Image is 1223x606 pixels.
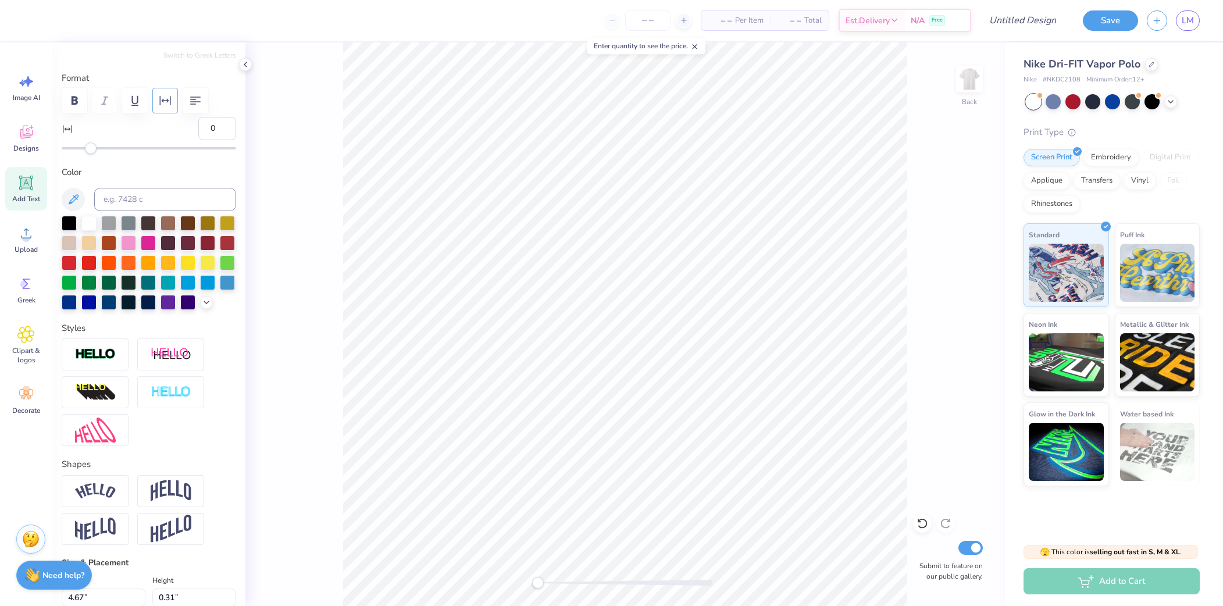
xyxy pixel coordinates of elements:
div: Rhinestones [1024,195,1080,213]
strong: selling out fast in S, M & XL [1090,547,1180,557]
img: Neon Ink [1029,333,1104,391]
span: Standard [1029,229,1060,241]
span: – – [708,15,732,27]
span: – – [778,15,801,27]
span: Clipart & logos [7,346,45,365]
span: Nike Dri-FIT Vapor Polo [1024,57,1140,71]
span: This color is . [1040,547,1182,557]
button: Save [1083,10,1138,31]
span: Per Item [735,15,764,27]
span: Minimum Order: 12 + [1086,75,1144,85]
div: Size & Placement [62,557,236,569]
div: Vinyl [1124,172,1156,190]
div: Enter quantity to see the price. [587,38,705,54]
img: Flag [75,518,116,540]
img: 3D Illusion [75,383,116,402]
span: Decorate [12,406,40,415]
div: Accessibility label [85,142,97,154]
span: Greek [17,295,35,305]
span: Upload [15,245,38,254]
img: Rise [151,515,191,543]
label: Styles [62,322,85,335]
span: Nike [1024,75,1037,85]
span: Total [804,15,822,27]
div: Embroidery [1083,149,1139,166]
span: N/A [911,15,925,27]
span: Est. Delivery [846,15,890,27]
img: Free Distort [75,418,116,443]
img: Arch [151,480,191,502]
span: Image AI [13,93,40,102]
div: Back [962,97,977,107]
div: Digital Print [1142,149,1199,166]
button: Switch to Greek Letters [163,51,236,60]
img: Puff Ink [1120,244,1195,302]
a: LM [1176,10,1200,31]
img: Back [958,67,981,91]
img: Water based Ink [1120,423,1195,481]
label: Shapes [62,458,91,471]
div: Applique [1024,172,1070,190]
label: Height [152,573,173,587]
div: Accessibility label [532,577,544,589]
label: Submit to feature on our public gallery. [913,561,983,582]
span: Neon Ink [1029,318,1057,330]
div: Foil [1160,172,1187,190]
span: Water based Ink [1120,408,1174,420]
span: LM [1182,14,1194,27]
input: Untitled Design [980,9,1065,32]
img: Shadow [151,347,191,362]
span: Glow in the Dark Ink [1029,408,1095,420]
div: Print Type [1024,126,1200,139]
span: Free [932,16,943,24]
label: Format [62,72,236,85]
img: Stroke [75,348,116,361]
span: Puff Ink [1120,229,1144,241]
label: Color [62,166,236,179]
div: Screen Print [1024,149,1080,166]
img: Arc [75,483,116,499]
span: Designs [13,144,39,153]
span: Add Text [12,194,40,204]
strong: Need help? [42,570,84,581]
input: – – [625,10,671,31]
img: Negative Space [151,386,191,399]
span: # NKDC2108 [1043,75,1081,85]
span: 🫣 [1040,547,1050,558]
div: Transfers [1074,172,1120,190]
span: Metallic & Glitter Ink [1120,318,1189,330]
input: e.g. 7428 c [94,188,236,211]
img: Glow in the Dark Ink [1029,423,1104,481]
img: Metallic & Glitter Ink [1120,333,1195,391]
img: Standard [1029,244,1104,302]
